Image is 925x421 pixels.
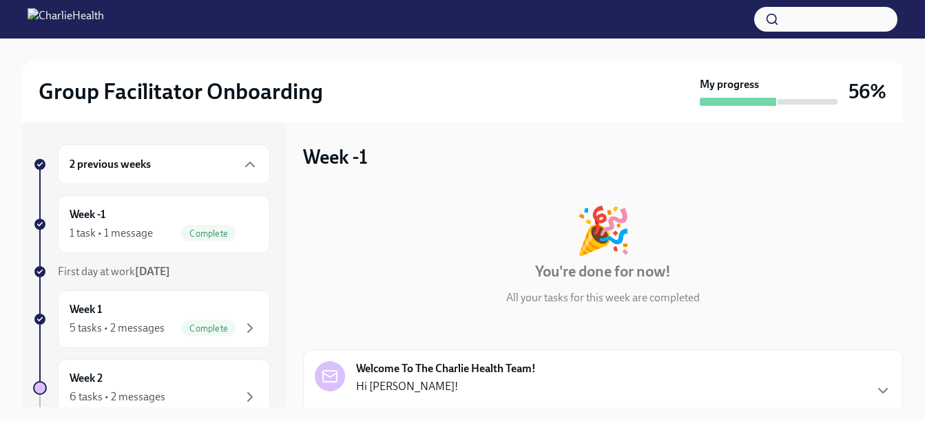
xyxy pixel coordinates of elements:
div: 6 tasks • 2 messages [70,389,165,404]
h4: You're done for now! [535,261,671,282]
a: Week 15 tasks • 2 messagesComplete [33,290,270,348]
a: First day at work[DATE] [33,264,270,279]
h6: Week -1 [70,207,105,222]
h2: Group Facilitator Onboarding [39,78,323,105]
div: 🎉 [575,208,632,253]
img: CharlieHealth [28,8,104,30]
p: Hi [PERSON_NAME]! [356,379,776,394]
h6: 2 previous weeks [70,157,151,172]
a: Week 26 tasks • 2 messages [33,359,270,417]
div: 1 task • 1 message [70,226,153,241]
p: All your tasks for this week are completed [506,290,700,305]
h6: Week 1 [70,302,102,317]
strong: Welcome To The Charlie Health Team! [356,361,536,376]
strong: My progress [700,77,759,92]
h3: 56% [849,79,886,104]
p: Congratulations on landing the best job ever! We are so excited to have you join the team... [356,405,776,420]
span: Complete [181,323,236,334]
a: Week -11 task • 1 messageComplete [33,195,270,253]
h3: Week -1 [303,144,368,169]
span: Complete [181,228,236,239]
strong: [DATE] [135,265,170,278]
div: 2 previous weeks [58,144,270,184]
div: 5 tasks • 2 messages [70,321,165,336]
span: First day at work [58,265,170,278]
h6: Week 2 [70,371,103,386]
